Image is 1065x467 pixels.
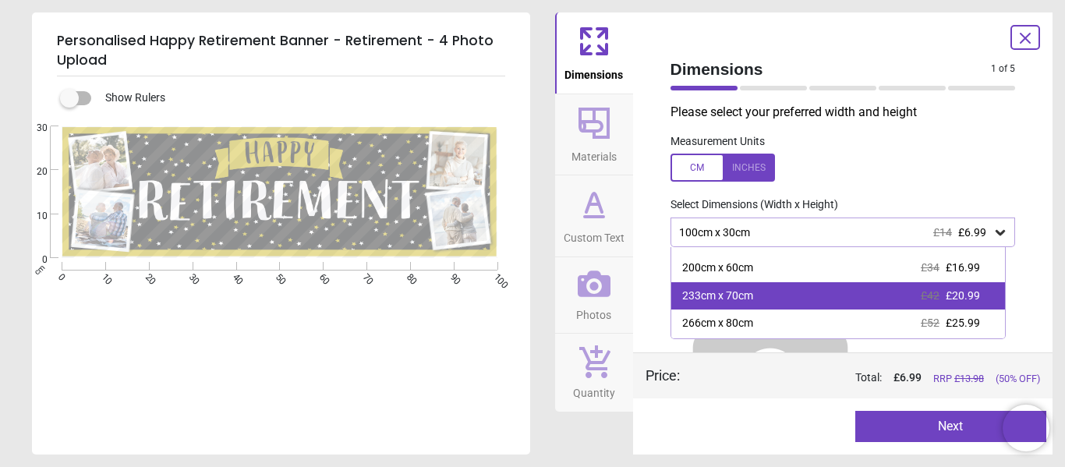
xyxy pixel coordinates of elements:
span: £16.99 [946,261,980,274]
span: Quantity [573,378,615,402]
span: Custom Text [564,223,624,246]
button: Custom Text [555,175,633,256]
span: £ [893,370,922,386]
span: Photos [576,300,611,324]
div: Total: [703,370,1041,386]
label: Measurement Units [670,134,765,150]
div: 100cm x 30cm [678,226,993,239]
span: £14 [933,226,952,239]
button: Quantity [555,334,633,412]
h5: Personalised Happy Retirement Banner - Retirement - 4 Photo Upload [57,25,505,76]
span: £ 13.98 [954,373,984,384]
span: £20.99 [946,289,980,302]
span: 30 [18,122,48,135]
div: Price : [646,366,680,385]
iframe: Brevo live chat [1003,405,1049,451]
button: Next [855,411,1046,442]
button: Dimensions [555,12,633,94]
span: (50% OFF) [996,372,1040,386]
span: 0 [18,253,48,267]
span: £34 [921,261,939,274]
span: 20 [18,165,48,179]
span: £6.99 [958,226,986,239]
span: 6.99 [900,371,922,384]
div: Show Rulers [69,89,530,108]
div: 266cm x 80cm [682,316,753,331]
span: Materials [571,142,617,165]
span: Dimensions [670,58,992,80]
div: 200cm x 60cm [682,260,753,276]
div: 233cm x 70cm [682,288,753,304]
label: Select Dimensions (Width x Height) [658,197,838,213]
p: Please select your preferred width and height [670,104,1028,121]
span: £42 [921,289,939,302]
button: Photos [555,257,633,334]
span: 1 of 5 [991,62,1015,76]
span: 10 [18,210,48,223]
button: Materials [555,94,633,175]
span: Dimensions [564,60,623,83]
span: £25.99 [946,317,980,329]
span: £52 [921,317,939,329]
span: RRP [933,372,984,386]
